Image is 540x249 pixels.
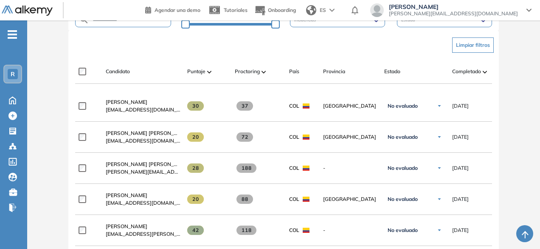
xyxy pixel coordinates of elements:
span: Candidato [106,68,130,75]
span: - [323,226,377,234]
span: Puntaje [187,68,205,75]
a: Agendar una demo [145,4,200,14]
span: [EMAIL_ADDRESS][PERSON_NAME][DOMAIN_NAME] [106,230,180,238]
span: No evaluado [388,196,418,203]
span: País [289,68,299,75]
span: [GEOGRAPHIC_DATA] [323,133,377,141]
img: world [306,5,316,15]
span: R [11,71,15,77]
span: [DATE] [452,164,469,172]
img: Ícono de flecha [437,103,442,109]
span: [DATE] [452,133,469,141]
i: - [8,34,17,35]
span: [GEOGRAPHIC_DATA] [323,195,377,203]
img: Ícono de flecha [437,166,442,171]
img: Logo [2,6,53,16]
img: COL [303,197,309,202]
span: 88 [236,195,253,204]
img: COL [303,166,309,171]
img: [missing "en.ARROW_ALT" translation] [483,71,487,73]
a: [PERSON_NAME] [PERSON_NAME] [106,160,180,168]
span: Tutoriales [224,7,247,13]
img: COL [303,135,309,140]
span: [PERSON_NAME] [PERSON_NAME] [106,130,190,136]
span: 20 [187,195,204,204]
a: [PERSON_NAME] [106,98,180,106]
span: Onboarding [268,7,296,13]
span: COL [289,226,299,234]
span: [PERSON_NAME] [389,3,518,10]
img: [missing "en.ARROW_ALT" translation] [207,71,211,73]
img: COL [303,103,309,109]
a: [PERSON_NAME] [106,223,180,230]
img: [missing "en.ARROW_ALT" translation] [262,71,266,73]
span: [PERSON_NAME][EMAIL_ADDRESS][DOMAIN_NAME] [106,168,180,176]
span: Completado [452,68,481,75]
span: Provincia [323,68,345,75]
span: COL [289,164,299,172]
span: COL [289,102,299,110]
a: [PERSON_NAME] [PERSON_NAME] [106,129,180,137]
span: 72 [236,132,253,142]
span: COL [289,133,299,141]
span: [DATE] [452,102,469,110]
span: [PERSON_NAME][EMAIL_ADDRESS][DOMAIN_NAME] [389,10,518,17]
span: 37 [236,101,253,111]
a: [PERSON_NAME] [106,192,180,199]
span: No evaluado [388,103,418,109]
span: Estado [384,68,400,75]
img: COL [303,228,309,233]
span: [GEOGRAPHIC_DATA] [323,102,377,110]
img: Ícono de flecha [437,228,442,233]
img: Ícono de flecha [437,135,442,140]
span: COL [289,195,299,203]
span: - [323,164,377,172]
span: 188 [236,163,256,173]
span: 30 [187,101,204,111]
span: No evaluado [388,227,418,234]
span: ES [320,6,326,14]
span: [PERSON_NAME] [106,192,147,198]
span: [DATE] [452,195,469,203]
button: Onboarding [254,1,296,20]
span: [EMAIL_ADDRESS][DOMAIN_NAME] [106,106,180,114]
span: [DATE] [452,226,469,234]
button: Limpiar filtros [452,37,494,53]
span: No evaluado [388,134,418,140]
span: [PERSON_NAME] [PERSON_NAME] [106,161,190,167]
span: 118 [236,226,256,235]
span: [PERSON_NAME] [106,99,147,105]
span: 20 [187,132,204,142]
img: arrow [329,9,335,12]
span: 42 [187,226,204,235]
span: Proctoring [235,68,260,75]
span: Agendar una demo [155,7,200,13]
span: 28 [187,163,204,173]
span: [EMAIL_ADDRESS][DOMAIN_NAME] [106,199,180,207]
img: Ícono de flecha [437,197,442,202]
span: [EMAIL_ADDRESS][DOMAIN_NAME] [106,137,180,145]
span: No evaluado [388,165,418,172]
span: [PERSON_NAME] [106,223,147,229]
